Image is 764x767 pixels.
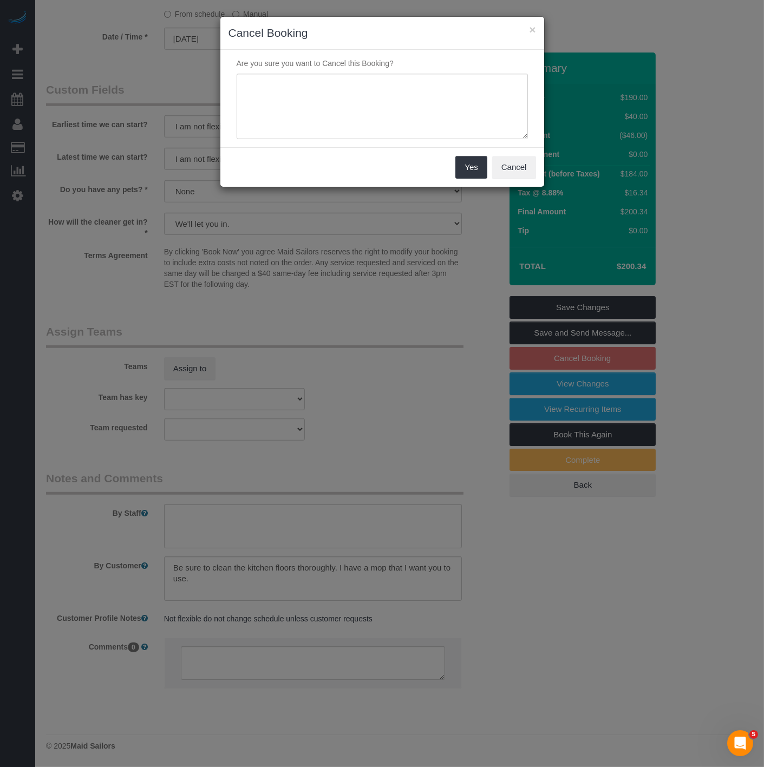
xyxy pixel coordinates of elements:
[749,730,758,739] span: 5
[492,156,536,179] button: Cancel
[228,25,536,41] h3: Cancel Booking
[228,58,536,69] p: Are you sure you want to Cancel this Booking?
[727,730,753,756] iframe: Intercom live chat
[220,17,544,187] sui-modal: Cancel Booking
[455,156,487,179] button: Yes
[529,24,536,35] button: ×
